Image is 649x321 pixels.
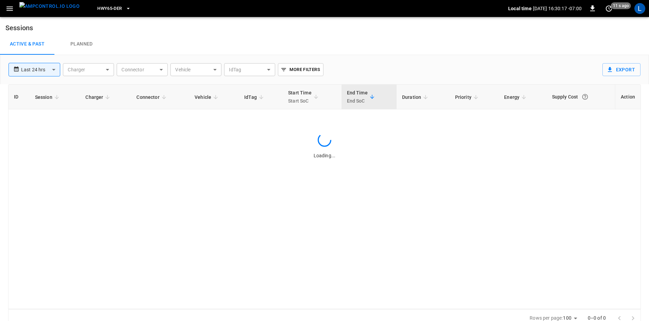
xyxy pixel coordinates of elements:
[278,63,323,76] button: More Filters
[615,85,640,109] th: Action
[402,93,430,101] span: Duration
[85,93,112,101] span: Charger
[347,89,377,105] span: End TimeEnd SoC
[552,91,610,103] div: Supply Cost
[9,85,30,109] th: ID
[19,2,80,11] img: ampcontrol.io logo
[195,93,220,101] span: Vehicle
[95,2,133,15] button: HWY65-DER
[35,93,61,101] span: Session
[504,93,528,101] span: Energy
[634,3,645,14] div: profile-icon
[288,89,320,105] span: Start TimeStart SoC
[508,5,532,12] p: Local time
[54,33,109,55] a: Planned
[97,5,122,13] span: HWY65-DER
[603,3,614,14] button: set refresh interval
[288,89,312,105] div: Start Time
[611,2,631,9] span: 11 s ago
[8,84,641,309] div: sessions table
[21,63,60,76] div: Last 24 hrs
[347,97,368,105] p: End SoC
[314,153,335,158] span: Loading...
[136,93,168,101] span: Connector
[579,91,591,103] button: The cost of your charging session based on your supply rates
[288,97,312,105] p: Start SoC
[9,85,640,130] table: sessions table
[455,93,480,101] span: Priority
[602,63,640,76] button: Export
[533,5,582,12] p: [DATE] 16:30:17 -07:00
[244,93,266,101] span: IdTag
[347,89,368,105] div: End Time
